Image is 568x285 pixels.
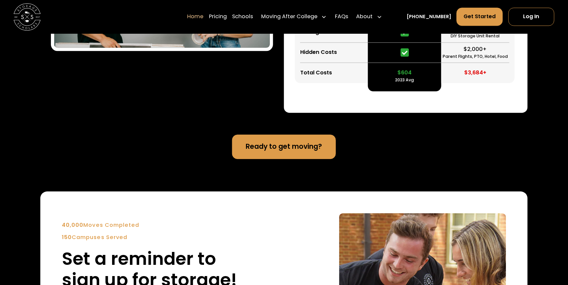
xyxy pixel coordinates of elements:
[209,8,227,26] a: Pricing
[300,69,332,77] div: Total Costs
[464,45,487,54] div: $2,000+
[395,77,414,83] div: 2023 Avg
[62,233,72,241] strong: 150
[62,221,83,229] strong: 40,000
[259,8,330,26] div: Moving After College
[62,233,312,242] div: Campuses Served
[398,69,412,77] div: $604
[300,48,337,57] div: Hidden Costs
[443,54,508,60] div: Parent Flights, PTO, Hotel, Food
[14,3,41,30] img: Storage Scholars main logo
[464,69,486,77] div: $3,684+
[62,221,312,229] div: Moves Completed
[232,8,253,26] a: Schools
[335,8,348,26] a: FAQs
[187,8,204,26] a: Home
[451,33,500,39] div: DIY Storage Unit Rental
[508,8,554,26] a: Log In
[261,13,317,21] div: Moving After College
[407,13,451,20] a: [PHONE_NUMBER]
[354,8,385,26] div: About
[232,135,336,159] a: Ready to get moving?
[356,13,373,21] div: About
[457,8,503,26] a: Get Started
